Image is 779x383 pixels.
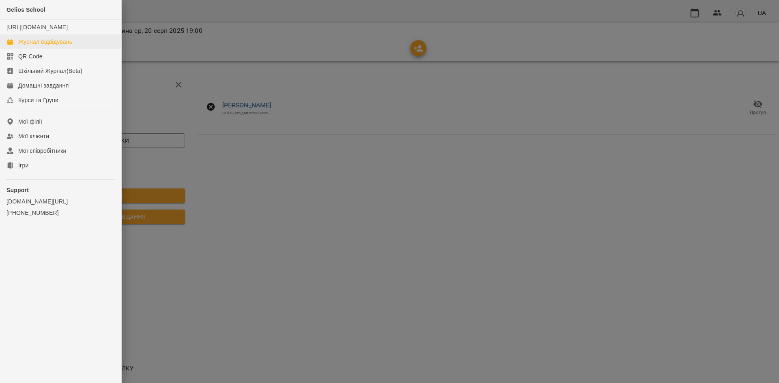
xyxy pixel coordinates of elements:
a: [DOMAIN_NAME][URL] [6,197,115,205]
p: Support [6,186,115,194]
a: [PHONE_NUMBER] [6,209,115,217]
div: Курси та Групи [18,96,58,104]
div: Ігри [18,161,28,169]
span: Gelios School [6,6,45,13]
a: [URL][DOMAIN_NAME] [6,24,68,30]
div: Журнал відвідувань [18,38,72,46]
div: Мої філії [18,118,42,126]
div: Мої клієнти [18,132,49,140]
div: Мої співробітники [18,147,67,155]
div: Домашні завдання [18,81,69,90]
div: Шкільний Журнал(Beta) [18,67,82,75]
div: QR Code [18,52,43,60]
